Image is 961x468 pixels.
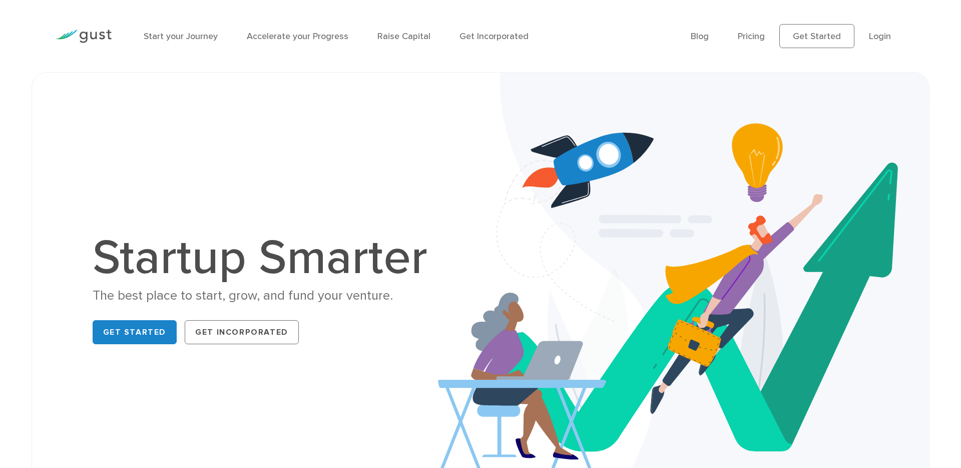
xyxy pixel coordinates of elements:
a: Blog [691,31,709,42]
img: Gust Logo [56,30,112,43]
a: Get Started [93,320,177,344]
a: Get Started [779,24,854,48]
a: Pricing [738,31,765,42]
a: Raise Capital [377,31,430,42]
a: Login [869,31,891,42]
a: Get Incorporated [459,31,529,42]
a: Start your Journey [144,31,218,42]
div: The best place to start, grow, and fund your venture. [93,287,438,305]
a: Get Incorporated [185,320,299,344]
a: Accelerate your Progress [247,31,348,42]
h1: Startup Smarter [93,234,438,282]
